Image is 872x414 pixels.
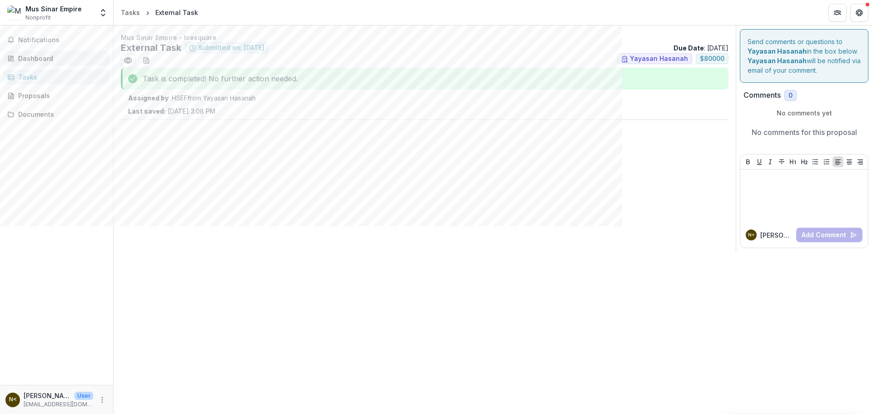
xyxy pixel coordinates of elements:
[776,156,787,167] button: Strike
[24,400,93,409] p: [EMAIL_ADDRESS][DOMAIN_NAME]
[4,70,109,85] a: Tasks
[4,107,109,122] a: Documents
[740,29,868,83] div: Send comments or questions to in the box below. will be notified via email of your comment.
[743,91,781,100] h2: Comments
[674,43,728,53] p: : [DATE]
[844,156,855,167] button: Align Center
[18,91,102,100] div: Proposals
[25,14,51,22] span: Nonprofit
[788,92,793,100] span: 0
[198,44,264,52] span: Submitted on: [DATE]
[74,392,93,400] p: User
[7,5,22,20] img: Mus Sinar Empire
[4,51,109,66] a: Dashboard
[674,44,704,52] strong: Due Date
[788,156,798,167] button: Heading 1
[24,391,71,400] p: [PERSON_NAME] <[EMAIL_ADDRESS][DOMAIN_NAME]>
[748,57,807,65] strong: Yayasan Hasanah
[828,4,847,22] button: Partners
[855,156,866,167] button: Align Right
[4,33,109,47] button: Notifications
[117,6,144,19] a: Tasks
[139,53,154,68] button: download-word-button
[9,397,17,403] div: Norlena Mat Noor <hanasha96@gmail.com>
[128,106,215,116] p: [DATE] 3:08 PM
[799,156,810,167] button: Heading 2
[18,54,102,63] div: Dashboard
[796,228,862,242] button: Add Comment
[832,156,843,167] button: Align Left
[97,394,108,405] button: More
[97,4,109,22] button: Open entity switcher
[121,8,140,17] div: Tasks
[18,36,106,44] span: Notifications
[748,47,807,55] strong: Yayasan Hasanah
[121,33,728,42] p: Mus Sinar Empire - Icesquare
[850,4,868,22] button: Get Help
[155,8,198,17] div: External Task
[760,230,793,240] p: [PERSON_NAME]
[121,42,181,53] h2: External Task
[752,127,857,138] p: No comments for this proposal
[754,156,765,167] button: Underline
[128,107,166,115] strong: Last saved:
[128,93,721,103] p: : HSEF from Yayasan Hasanah
[121,53,135,68] button: Preview 9c10148a-2262-4560-992d-01b1e9f1289f.pdf
[630,55,688,63] span: Yayasan Hasanah
[18,110,102,119] div: Documents
[117,6,202,19] nav: breadcrumb
[4,88,109,103] a: Proposals
[748,233,755,237] div: Norlena Mat Noor <hanasha96@gmail.com>
[743,108,865,118] p: No comments yet
[821,156,832,167] button: Ordered List
[121,68,728,90] div: Task is completed! No further action needed.
[18,72,102,82] div: Tasks
[743,156,753,167] button: Bold
[25,4,82,14] div: Mus Sinar Empire
[700,55,724,63] span: $ 80000
[810,156,821,167] button: Bullet List
[128,94,168,102] strong: Assigned by
[765,156,776,167] button: Italicize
